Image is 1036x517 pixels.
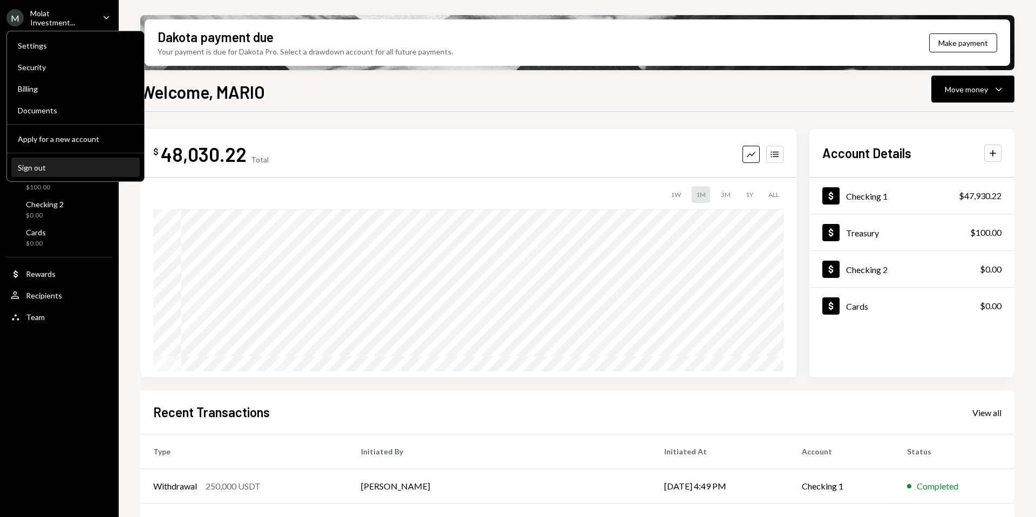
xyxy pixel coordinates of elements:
[18,134,133,144] div: Apply for a new account
[970,226,1001,239] div: $100.00
[140,81,265,103] h1: Welcome, MARIO
[809,214,1014,250] a: Treasury$100.00
[822,144,911,162] h2: Account Details
[11,36,140,55] a: Settings
[26,291,62,300] div: Recipients
[846,301,868,311] div: Cards
[26,269,56,278] div: Rewards
[846,228,879,238] div: Treasury
[894,434,1014,469] th: Status
[158,46,453,57] div: Your payment is due for Dakota Pro. Select a drawdown account for all future payments.
[30,9,94,27] div: Molat Investment...
[6,264,112,283] a: Rewards
[764,186,783,203] div: ALL
[206,480,261,493] div: 250,000 USDT
[11,57,140,77] a: Security
[18,163,133,172] div: Sign out
[929,33,997,52] button: Make payment
[846,191,888,201] div: Checking 1
[789,434,894,469] th: Account
[972,406,1001,418] a: View all
[251,155,269,164] div: Total
[18,106,133,115] div: Documents
[809,288,1014,324] a: Cards$0.00
[18,84,133,93] div: Billing
[6,196,112,222] a: Checking 2$0.00
[26,312,45,322] div: Team
[26,211,64,220] div: $0.00
[980,263,1001,276] div: $0.00
[809,251,1014,287] a: Checking 2$0.00
[348,434,651,469] th: Initiated By
[651,434,788,469] th: Initiated At
[6,9,24,26] div: M
[917,480,958,493] div: Completed
[153,146,159,157] div: $
[26,228,46,237] div: Cards
[789,469,894,504] td: Checking 1
[18,41,133,50] div: Settings
[6,225,112,250] a: Cards$0.00
[153,403,270,421] h2: Recent Transactions
[11,79,140,98] a: Billing
[666,186,685,203] div: 1W
[741,186,758,203] div: 1Y
[846,264,888,275] div: Checking 2
[717,186,735,203] div: 3M
[980,300,1001,312] div: $0.00
[6,307,112,326] a: Team
[692,186,710,203] div: 1M
[972,407,1001,418] div: View all
[651,469,788,504] td: [DATE] 4:49 PM
[153,480,197,493] div: Withdrawal
[18,63,133,72] div: Security
[959,189,1001,202] div: $47,930.22
[161,142,247,166] div: 48,030.22
[11,158,140,178] button: Sign out
[26,239,46,248] div: $0.00
[158,28,274,46] div: Dakota payment due
[348,469,651,504] td: [PERSON_NAME]
[6,285,112,305] a: Recipients
[11,130,140,149] button: Apply for a new account
[809,178,1014,214] a: Checking 1$47,930.22
[945,84,988,95] div: Move money
[26,200,64,209] div: Checking 2
[11,100,140,120] a: Documents
[26,183,56,192] div: $100.00
[140,434,348,469] th: Type
[931,76,1014,103] button: Move money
